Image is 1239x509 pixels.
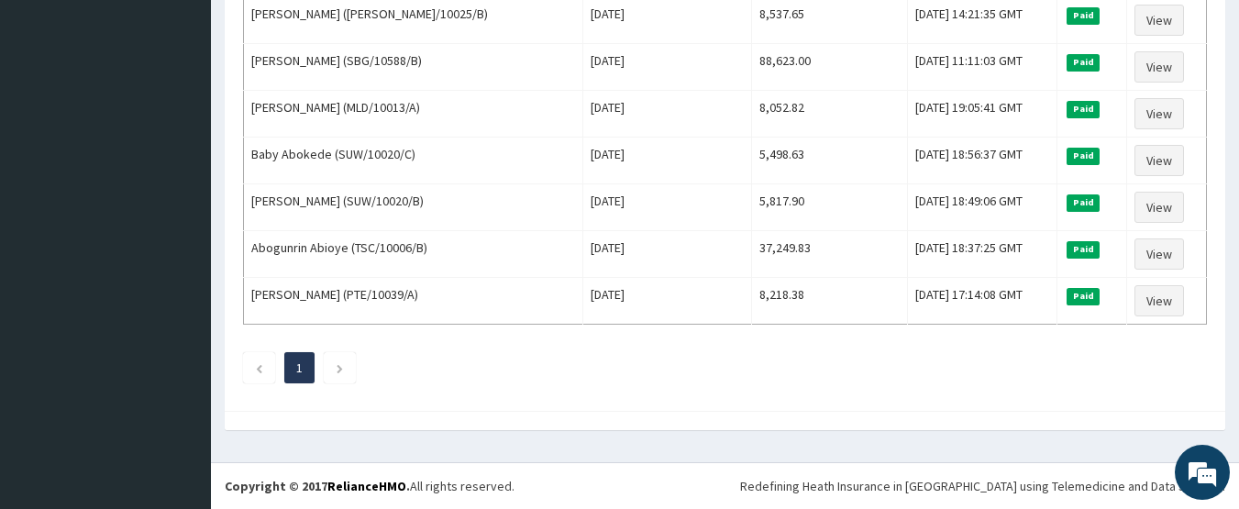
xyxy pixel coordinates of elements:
[907,138,1057,184] td: [DATE] 18:56:37 GMT
[244,231,583,278] td: Abogunrin Abioye (TSC/10006/B)
[907,44,1057,91] td: [DATE] 11:11:03 GMT
[1134,238,1184,270] a: View
[244,91,583,138] td: [PERSON_NAME] (MLD/10013/A)
[255,360,263,376] a: Previous page
[907,184,1057,231] td: [DATE] 18:49:06 GMT
[34,92,74,138] img: d_794563401_company_1708531726252_794563401
[907,278,1057,325] td: [DATE] 17:14:08 GMT
[1067,148,1100,164] span: Paid
[9,326,349,390] textarea: Type your message and hit 'Enter'
[1134,285,1184,316] a: View
[583,231,751,278] td: [DATE]
[1067,288,1100,304] span: Paid
[740,477,1225,495] div: Redefining Heath Insurance in [GEOGRAPHIC_DATA] using Telemedicine and Data Science!
[1067,194,1100,211] span: Paid
[336,360,344,376] a: Next page
[301,9,345,53] div: Minimize live chat window
[583,44,751,91] td: [DATE]
[244,278,583,325] td: [PERSON_NAME] (PTE/10039/A)
[1134,98,1184,129] a: View
[211,462,1239,509] footer: All rights reserved.
[751,278,907,325] td: 8,218.38
[751,138,907,184] td: 5,498.63
[583,184,751,231] td: [DATE]
[296,360,303,376] a: Page 1 is your current page
[106,143,253,328] span: We're online!
[583,278,751,325] td: [DATE]
[244,184,583,231] td: [PERSON_NAME] (SUW/10020/B)
[751,44,907,91] td: 88,623.00
[907,231,1057,278] td: [DATE] 18:37:25 GMT
[1134,5,1184,36] a: View
[244,44,583,91] td: [PERSON_NAME] (SBG/10588/B)
[1067,54,1100,71] span: Paid
[1134,145,1184,176] a: View
[583,91,751,138] td: [DATE]
[583,138,751,184] td: [DATE]
[1134,51,1184,83] a: View
[751,184,907,231] td: 5,817.90
[327,478,406,494] a: RelianceHMO
[751,91,907,138] td: 8,052.82
[95,103,308,127] div: Chat with us now
[907,91,1057,138] td: [DATE] 19:05:41 GMT
[1067,241,1100,258] span: Paid
[1067,7,1100,24] span: Paid
[244,138,583,184] td: Baby Abokede (SUW/10020/C)
[1134,192,1184,223] a: View
[225,478,410,494] strong: Copyright © 2017 .
[1067,101,1100,117] span: Paid
[751,231,907,278] td: 37,249.83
